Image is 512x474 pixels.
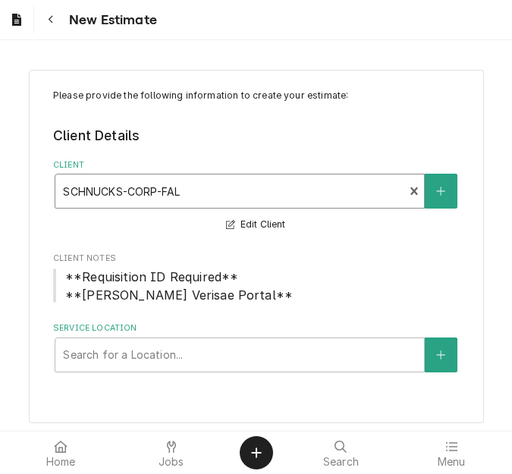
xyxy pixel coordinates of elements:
button: Create Object [240,436,273,469]
div: Client Notes [53,253,459,303]
span: Client Notes [53,268,459,304]
label: Client [53,159,459,171]
span: Client Notes [53,253,459,265]
span: New Estimate [64,10,157,30]
span: Jobs [159,456,184,468]
a: Home [6,435,115,471]
div: Estimate Create/Update Form [53,89,459,372]
button: Navigate back [37,6,64,33]
div: Estimate Create/Update [29,70,484,424]
button: Create New Location [425,337,457,372]
span: Search [323,456,359,468]
button: Create New Client [425,174,457,209]
a: Go to Estimates [3,6,30,33]
div: Client [53,159,459,234]
a: Search [287,435,396,471]
svg: Create New Client [436,186,445,196]
div: Service Location [53,322,459,372]
button: Edit Client [224,215,287,234]
span: **Requisition ID Required** **[PERSON_NAME] Verisae Portal** [65,269,293,303]
a: Menu [397,435,506,471]
label: Service Location [53,322,459,334]
a: Jobs [117,435,226,471]
span: Home [46,456,76,468]
svg: Create New Location [436,350,445,360]
p: Please provide the following information to create your estimate: [53,89,459,102]
legend: Client Details [53,126,459,146]
span: Menu [438,456,466,468]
